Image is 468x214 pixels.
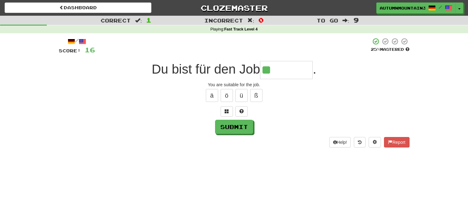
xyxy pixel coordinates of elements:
[59,82,410,88] div: You are suitable for the job.
[247,18,254,23] span: :
[135,18,142,23] span: :
[59,48,81,53] span: Score:
[152,62,260,76] span: Du bist für den Job
[317,17,338,23] span: To go
[235,89,248,102] button: ü
[221,89,233,102] button: ö
[146,16,151,24] span: 1
[371,47,380,52] span: 25 %
[250,89,262,102] button: ß
[161,2,307,13] a: Clozemaster
[101,17,131,23] span: Correct
[59,38,95,45] div: /
[85,46,95,54] span: 16
[376,2,456,14] a: AutumnMountain3695 /
[235,106,248,117] button: Single letter hint - you only get 1 per sentence and score half the points! alt+h
[439,5,442,9] span: /
[380,5,425,11] span: AutumnMountain3695
[204,17,243,23] span: Incorrect
[313,62,316,76] span: .
[224,27,258,31] strong: Fast Track Level 4
[354,16,359,24] span: 9
[354,137,366,147] button: Round history (alt+y)
[206,89,218,102] button: ä
[215,120,253,134] button: Submit
[221,106,233,117] button: Switch sentence to multiple choice alt+p
[342,18,349,23] span: :
[329,137,351,147] button: Help!
[258,16,264,24] span: 0
[5,2,151,13] a: Dashboard
[384,137,409,147] button: Report
[371,47,410,52] div: Mastered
